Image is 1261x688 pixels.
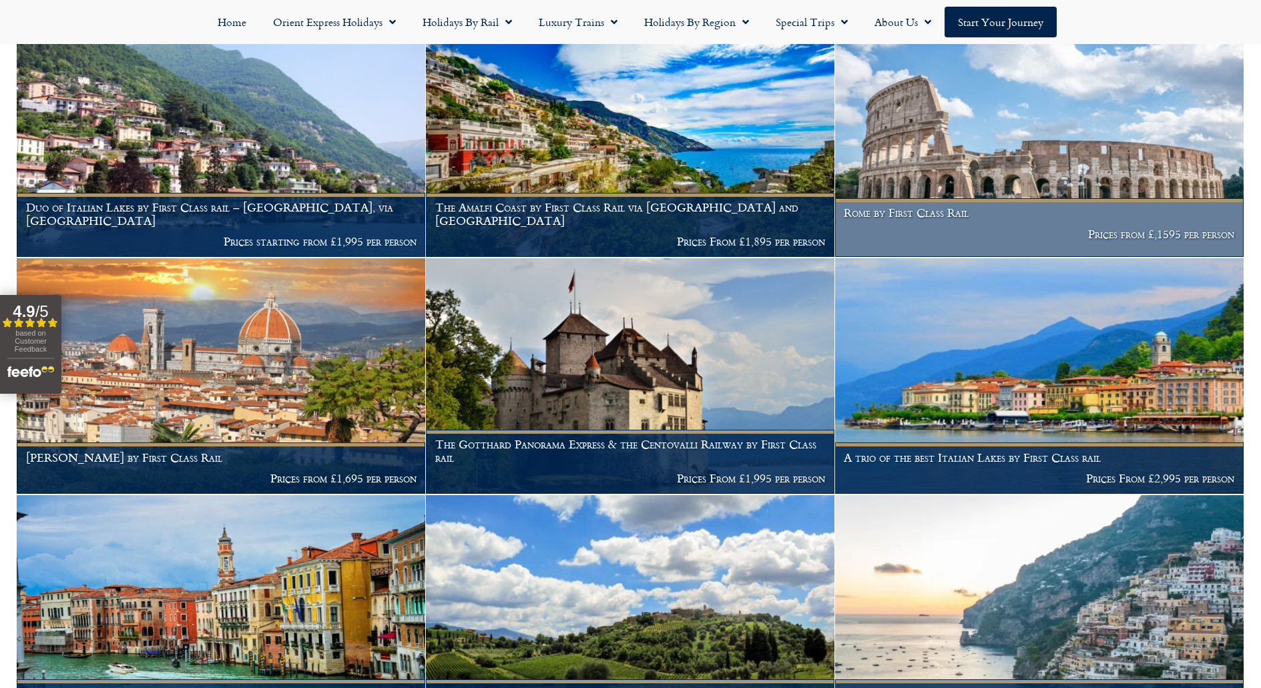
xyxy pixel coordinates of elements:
[426,258,834,494] img: Chateau de Chillon Montreux
[844,451,1234,464] h1: A trio of the best Italian Lakes by First Class rail
[844,228,1234,241] p: Prices from £,1595 per person
[844,472,1234,485] p: Prices From £2,995 per person
[26,451,417,464] h1: [PERSON_NAME] by First Class Rail
[835,21,1244,258] a: Rome by First Class Rail Prices from £,1595 per person
[7,7,1254,37] nav: Menu
[426,258,835,494] a: The Gotthard Panorama Express & the Centovalli Railway by First Class rail Prices From £1,995 per...
[435,201,826,227] h1: The Amalfi Coast by First Class Rail via [GEOGRAPHIC_DATA] and [GEOGRAPHIC_DATA]
[861,7,945,37] a: About Us
[26,201,417,227] h1: Duo of Italian Lakes by First Class rail – [GEOGRAPHIC_DATA], via [GEOGRAPHIC_DATA]
[435,235,826,248] p: Prices From £1,895 per person
[835,258,1244,494] a: A trio of the best Italian Lakes by First Class rail Prices From £2,995 per person
[631,7,762,37] a: Holidays by Region
[945,7,1057,37] a: Start your Journey
[525,7,631,37] a: Luxury Trains
[409,7,525,37] a: Holidays by Rail
[435,438,826,464] h1: The Gotthard Panorama Express & the Centovalli Railway by First Class rail
[17,21,426,258] a: Duo of Italian Lakes by First Class rail – [GEOGRAPHIC_DATA], via [GEOGRAPHIC_DATA] Prices starti...
[26,235,417,248] p: Prices starting from £1,995 per person
[260,7,409,37] a: Orient Express Holidays
[435,472,826,485] p: Prices From £1,995 per person
[26,472,417,485] p: Prices from £1,695 per person
[17,258,426,494] a: [PERSON_NAME] by First Class Rail Prices from £1,695 per person
[426,21,835,258] a: The Amalfi Coast by First Class Rail via [GEOGRAPHIC_DATA] and [GEOGRAPHIC_DATA] Prices From £1,8...
[204,7,260,37] a: Home
[844,206,1234,220] h1: Rome by First Class Rail
[762,7,861,37] a: Special Trips
[17,258,425,494] img: Florence in spring time, Tuscany, Italy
